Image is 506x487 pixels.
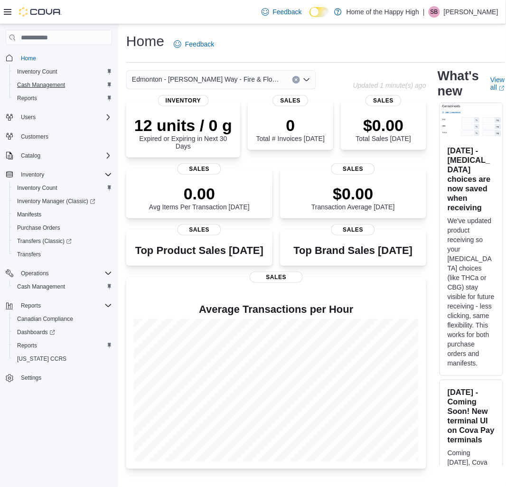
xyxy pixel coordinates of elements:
[134,116,233,150] div: Expired or Expiring in Next 30 Days
[17,81,65,89] span: Cash Management
[21,171,44,178] span: Inventory
[423,6,425,18] p: |
[13,93,41,104] a: Reports
[17,53,40,64] a: Home
[9,339,116,352] button: Reports
[13,182,112,194] span: Inventory Count
[356,116,411,142] div: Total Sales [DATE]
[17,342,37,349] span: Reports
[17,150,44,161] button: Catalog
[294,245,413,256] h3: Top Brand Sales [DATE]
[13,313,112,325] span: Canadian Compliance
[126,32,164,51] h1: Home
[273,95,309,106] span: Sales
[17,268,53,279] button: Operations
[13,281,69,292] a: Cash Management
[17,112,39,123] button: Users
[19,7,62,17] img: Cova
[13,93,112,104] span: Reports
[17,131,52,142] a: Customers
[431,6,438,18] span: SB
[429,6,440,18] div: Sher Buchholtz
[9,280,116,293] button: Cash Management
[2,168,116,181] button: Inventory
[250,272,303,283] span: Sales
[17,197,95,205] span: Inventory Manager (Classic)
[17,52,112,64] span: Home
[13,353,112,365] span: Washington CCRS
[2,267,116,280] button: Operations
[490,76,505,91] a: View allExternal link
[17,283,65,290] span: Cash Management
[17,184,57,192] span: Inventory Count
[292,76,300,84] button: Clear input
[185,39,214,49] span: Feedback
[13,79,112,91] span: Cash Management
[13,249,45,260] a: Transfers
[13,235,75,247] a: Transfers (Classic)
[2,51,116,65] button: Home
[309,7,329,17] input: Dark Mode
[17,355,66,363] span: [US_STATE] CCRS
[13,313,77,325] a: Canadian Compliance
[366,95,402,106] span: Sales
[448,216,495,368] p: We've updated product receiving so your [MEDICAL_DATA] choices (like THCa or CBG) stay visible fo...
[9,234,116,248] a: Transfers (Classic)
[21,152,40,159] span: Catalog
[13,209,112,220] span: Manifests
[17,251,41,258] span: Transfers
[21,270,49,277] span: Operations
[347,6,419,18] p: Home of the Happy High
[9,312,116,326] button: Canadian Compliance
[17,131,112,142] span: Customers
[356,116,411,135] p: $0.00
[13,196,112,207] span: Inventory Manager (Classic)
[311,184,395,203] p: $0.00
[2,111,116,124] button: Users
[178,224,221,235] span: Sales
[17,150,112,161] span: Catalog
[13,353,70,365] a: [US_STATE] CCRS
[149,184,250,211] div: Avg Items Per Transaction [DATE]
[9,78,116,92] button: Cash Management
[438,68,479,99] h2: What's new
[9,92,116,105] button: Reports
[170,35,218,54] a: Feedback
[13,222,64,234] a: Purchase Orders
[13,340,112,351] span: Reports
[13,327,112,338] span: Dashboards
[9,352,116,365] button: [US_STATE] CCRS
[17,211,41,218] span: Manifests
[303,76,310,84] button: Open list of options
[17,169,112,180] span: Inventory
[258,2,306,21] a: Feedback
[134,304,419,315] h4: Average Transactions per Hour
[17,224,60,232] span: Purchase Orders
[17,112,112,123] span: Users
[134,116,233,135] p: 12 units / 0 g
[13,209,45,220] a: Manifests
[132,74,283,85] span: Edmonton - [PERSON_NAME] Way - Fire & Flower
[6,47,112,410] nav: Complex example
[13,340,41,351] a: Reports
[13,66,112,77] span: Inventory Count
[21,375,41,382] span: Settings
[13,222,112,234] span: Purchase Orders
[9,65,116,78] button: Inventory Count
[21,113,36,121] span: Users
[13,235,112,247] span: Transfers (Classic)
[448,388,495,445] h3: [DATE] - Coming Soon! New terminal UI on Cova Pay terminals
[256,116,325,135] p: 0
[273,7,302,17] span: Feedback
[17,268,112,279] span: Operations
[9,181,116,195] button: Inventory Count
[2,299,116,312] button: Reports
[311,184,395,211] div: Transaction Average [DATE]
[13,281,112,292] span: Cash Management
[21,133,48,140] span: Customers
[9,248,116,261] button: Transfers
[178,163,221,175] span: Sales
[2,130,116,143] button: Customers
[13,66,61,77] a: Inventory Count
